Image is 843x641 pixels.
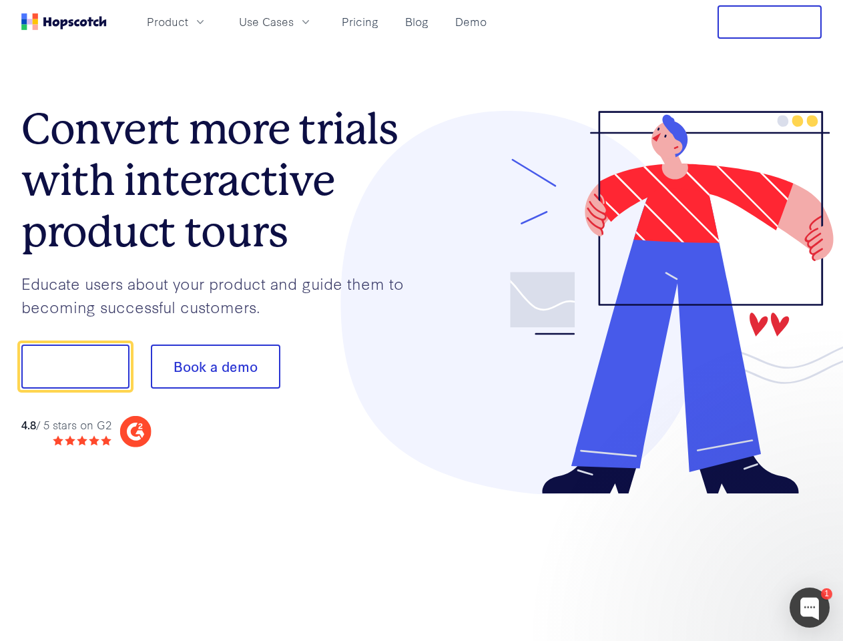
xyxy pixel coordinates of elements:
a: Pricing [336,11,384,33]
div: 1 [821,588,832,600]
strong: 4.8 [21,417,36,432]
p: Educate users about your product and guide them to becoming successful customers. [21,272,422,318]
button: Use Cases [231,11,320,33]
a: Blog [400,11,434,33]
span: Product [147,13,188,30]
button: Show me! [21,345,129,389]
h1: Convert more trials with interactive product tours [21,103,422,257]
div: / 5 stars on G2 [21,417,111,433]
button: Book a demo [151,345,280,389]
button: Free Trial [718,5,822,39]
span: Use Cases [239,13,294,30]
a: Demo [450,11,492,33]
button: Product [139,11,215,33]
a: Home [21,13,107,30]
